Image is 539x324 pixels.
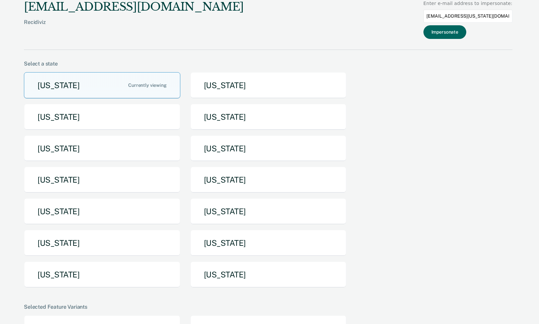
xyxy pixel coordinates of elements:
[190,167,347,193] button: [US_STATE]
[190,135,347,162] button: [US_STATE]
[190,198,347,225] button: [US_STATE]
[24,167,180,193] button: [US_STATE]
[24,72,180,98] button: [US_STATE]
[24,135,180,162] button: [US_STATE]
[190,104,347,130] button: [US_STATE]
[24,304,512,310] div: Selected Feature Variants
[423,10,512,23] input: Enter an email to impersonate...
[24,104,180,130] button: [US_STATE]
[24,61,512,67] div: Select a state
[190,261,347,288] button: [US_STATE]
[24,19,244,36] div: Recidiviz
[423,25,466,39] button: Impersonate
[24,198,180,225] button: [US_STATE]
[24,261,180,288] button: [US_STATE]
[190,72,347,98] button: [US_STATE]
[190,230,347,256] button: [US_STATE]
[24,230,180,256] button: [US_STATE]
